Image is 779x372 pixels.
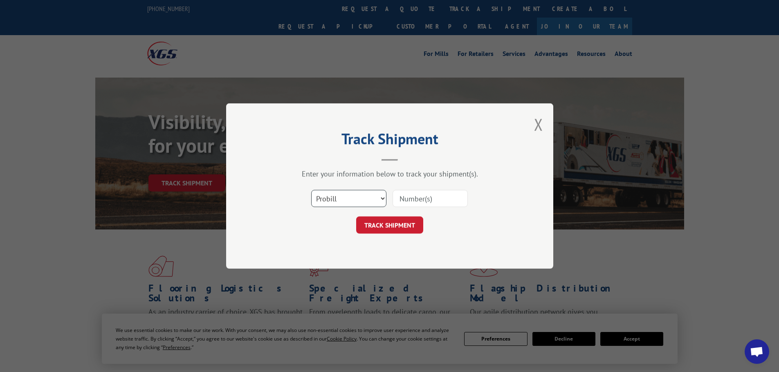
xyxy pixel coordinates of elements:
[393,190,468,207] input: Number(s)
[267,133,512,149] h2: Track Shipment
[534,114,543,135] button: Close modal
[745,339,769,364] div: Open chat
[267,169,512,178] div: Enter your information below to track your shipment(s).
[356,216,423,234] button: TRACK SHIPMENT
